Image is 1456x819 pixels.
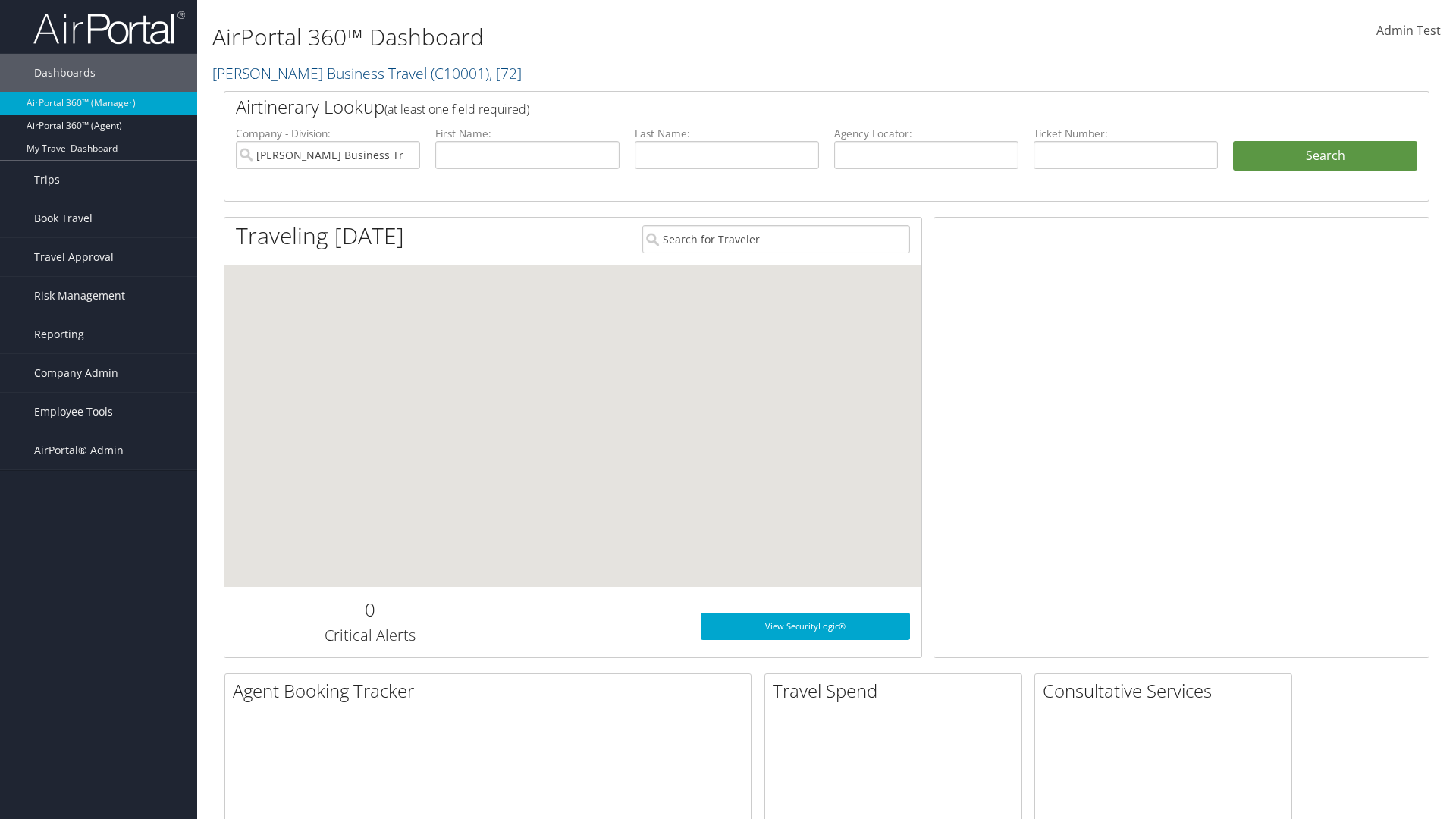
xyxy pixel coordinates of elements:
[384,101,529,118] span: (at least one field required)
[33,10,185,45] img: airportal-logo.png
[642,225,910,253] input: Search for Traveler
[489,63,522,83] span: , [ 72 ]
[1376,8,1441,55] a: Admin Test
[212,63,522,83] a: [PERSON_NAME] Business Travel
[34,431,124,469] span: AirPortal® Admin
[236,625,504,646] h3: Critical Alerts
[431,63,489,83] span: ( C10001 )
[34,277,125,315] span: Risk Management
[773,678,1021,704] h2: Travel Spend
[34,315,84,353] span: Reporting
[834,126,1018,141] label: Agency Locator:
[236,94,1317,120] h2: Airtinerary Lookup
[34,393,113,431] span: Employee Tools
[236,220,404,252] h1: Traveling [DATE]
[1376,22,1441,39] span: Admin Test
[236,597,504,623] h2: 0
[1233,141,1417,171] button: Search
[1034,126,1218,141] label: Ticket Number:
[236,126,420,141] label: Company - Division:
[1043,678,1291,704] h2: Consultative Services
[34,54,96,92] span: Dashboards
[34,238,114,276] span: Travel Approval
[233,678,751,704] h2: Agent Booking Tracker
[435,126,620,141] label: First Name:
[34,354,118,392] span: Company Admin
[212,21,1031,53] h1: AirPortal 360™ Dashboard
[34,199,93,237] span: Book Travel
[34,161,60,199] span: Trips
[635,126,819,141] label: Last Name:
[701,613,910,640] a: View SecurityLogic®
